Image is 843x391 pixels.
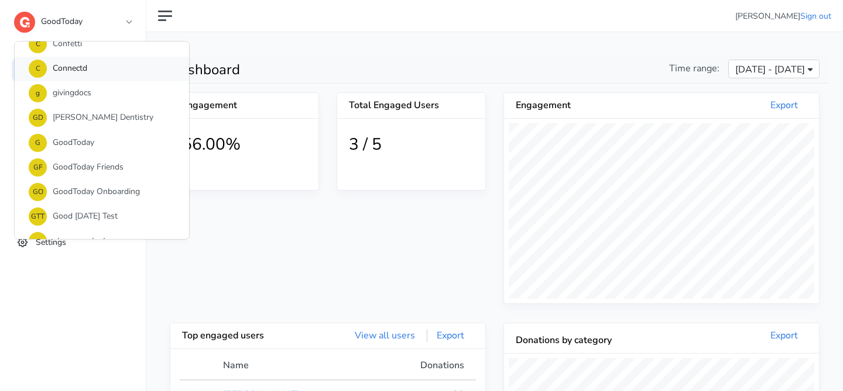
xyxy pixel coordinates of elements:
a: CConfetti [15,32,189,56]
h5: Donations by category [516,335,662,346]
span: GF [29,158,47,177]
span: Time range: [669,61,719,75]
a: Billing [12,202,134,224]
a: CConnectd [15,57,189,81]
a: Settings [12,231,134,254]
span: Settings [36,236,66,247]
a: GGoodToday [15,130,189,155]
a: ggt-successtest [15,229,189,254]
h1: Dashboard [170,61,486,78]
a: GoodToday [14,8,131,29]
a: Campaigns [12,116,134,139]
span: G [29,134,47,152]
a: GFGoodToday Friends [15,155,189,179]
h1: 56.00% [182,135,307,155]
a: Cause Calendar [12,144,134,167]
h1: 3 / 5 [349,135,474,155]
a: GD[PERSON_NAME] Dentistry [15,106,189,130]
a: Sign out [800,11,831,22]
span: GTT [29,207,47,226]
h5: Engagement [516,100,662,111]
a: GTTGood [DATE] Test [15,205,189,229]
th: Name [216,358,384,380]
span: [DATE] - [DATE] [735,63,805,77]
h5: Top engaged users [182,330,328,341]
h5: Total Engaged Users [349,100,474,111]
span: g [29,232,47,250]
a: View all users [345,329,424,342]
li: [PERSON_NAME] [735,10,831,22]
img: logo-dashboard-4662da770dd4bea1a8774357aa970c5cb092b4650ab114813ae74da458e76571.svg [14,12,35,33]
a: Home [12,58,134,81]
a: Nominate a charity [12,173,134,196]
span: C [29,60,47,78]
h5: Engagement [182,100,245,111]
a: Users [12,87,134,110]
span: GO [29,183,47,201]
a: GOGoodToday Onboarding [15,179,189,204]
a: Export [427,329,474,342]
a: ggivingdocs [15,81,189,106]
span: C [29,35,47,53]
th: Donations [384,358,476,380]
div: GoodToday [14,41,190,240]
a: Export [761,99,807,112]
span: g [29,84,47,102]
span: GD [29,109,47,127]
a: Export [761,329,807,342]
